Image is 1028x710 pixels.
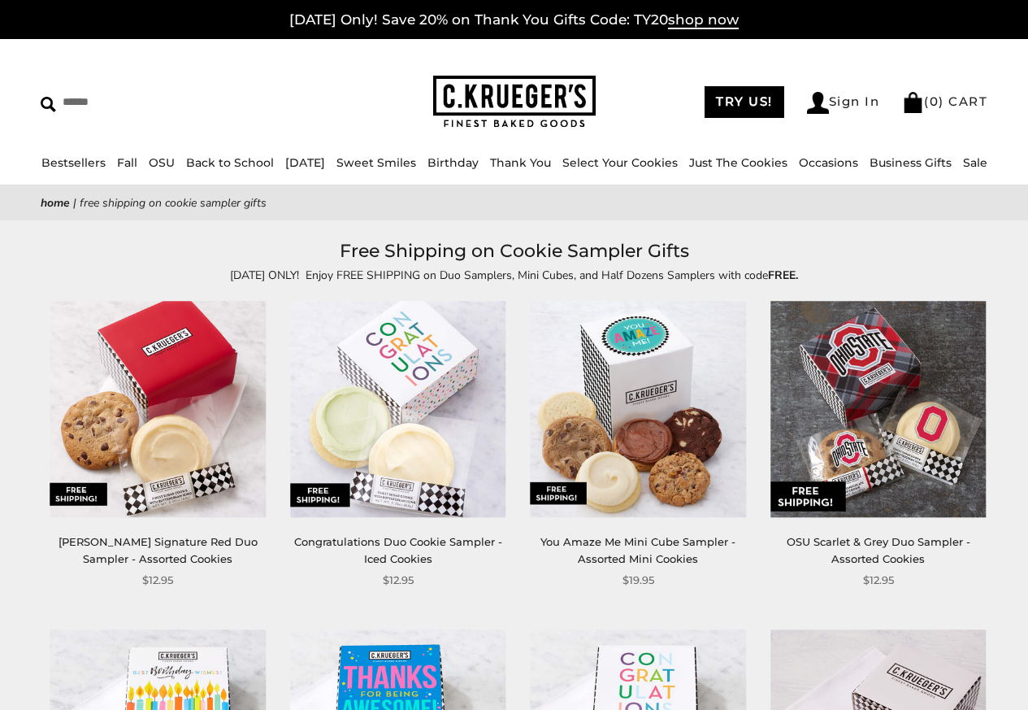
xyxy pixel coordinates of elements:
span: $12.95 [142,572,173,589]
a: You Amaze Me Mini Cube Sampler - Assorted Mini Cookies [540,535,735,565]
span: $12.95 [383,572,414,589]
a: (0) CART [902,94,987,109]
img: Congratulations Duo Cookie Sampler - Iced Cookies [290,302,505,517]
a: [PERSON_NAME] Signature Red Duo Sampler - Assorted Cookies [59,535,258,565]
span: $19.95 [622,572,654,589]
a: Select Your Cookies [562,155,678,170]
a: Congratulations Duo Cookie Sampler - Iced Cookies [294,535,502,565]
img: C.KRUEGER'S [433,76,596,128]
a: Sweet Smiles [336,155,416,170]
p: [DATE] ONLY! Enjoy FREE SHIPPING on Duo Samplers, Mini Cubes, and Half Dozens Samplers with code [141,266,888,285]
a: Bestsellers [41,155,106,170]
a: Business Gifts [870,155,952,170]
a: Back to School [186,155,274,170]
a: OSU [149,155,175,170]
a: Occasions [799,155,858,170]
a: OSU Scarlet & Grey Duo Sampler - Assorted Cookies [787,535,970,565]
span: shop now [668,11,739,29]
img: Search [41,97,56,112]
a: Just The Cookies [689,155,787,170]
a: Home [41,195,70,211]
a: [DATE] Only! Save 20% on Thank You Gifts Code: TY20shop now [289,11,739,29]
img: OSU Scarlet & Grey Duo Sampler - Assorted Cookies [770,302,986,517]
img: You Amaze Me Mini Cube Sampler - Assorted Mini Cookies [531,302,746,517]
a: [DATE] [285,155,325,170]
a: Fall [117,155,137,170]
strong: FREE. [768,268,798,283]
span: $12.95 [863,572,894,589]
a: Sign In [807,92,880,114]
a: Sale [963,155,987,170]
a: Thank You [490,155,551,170]
span: | [73,195,76,211]
img: Bag [902,92,924,113]
img: C. Krueger's Signature Red Duo Sampler - Assorted Cookies [50,302,266,517]
img: Account [807,92,829,114]
nav: breadcrumbs [41,194,987,212]
span: Free Shipping on Cookie Sampler Gifts [80,195,267,211]
span: 0 [930,94,939,109]
a: Birthday [427,155,479,170]
input: Search [41,89,258,115]
h1: Free Shipping on Cookie Sampler Gifts [65,237,963,266]
a: TRY US! [705,86,784,118]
